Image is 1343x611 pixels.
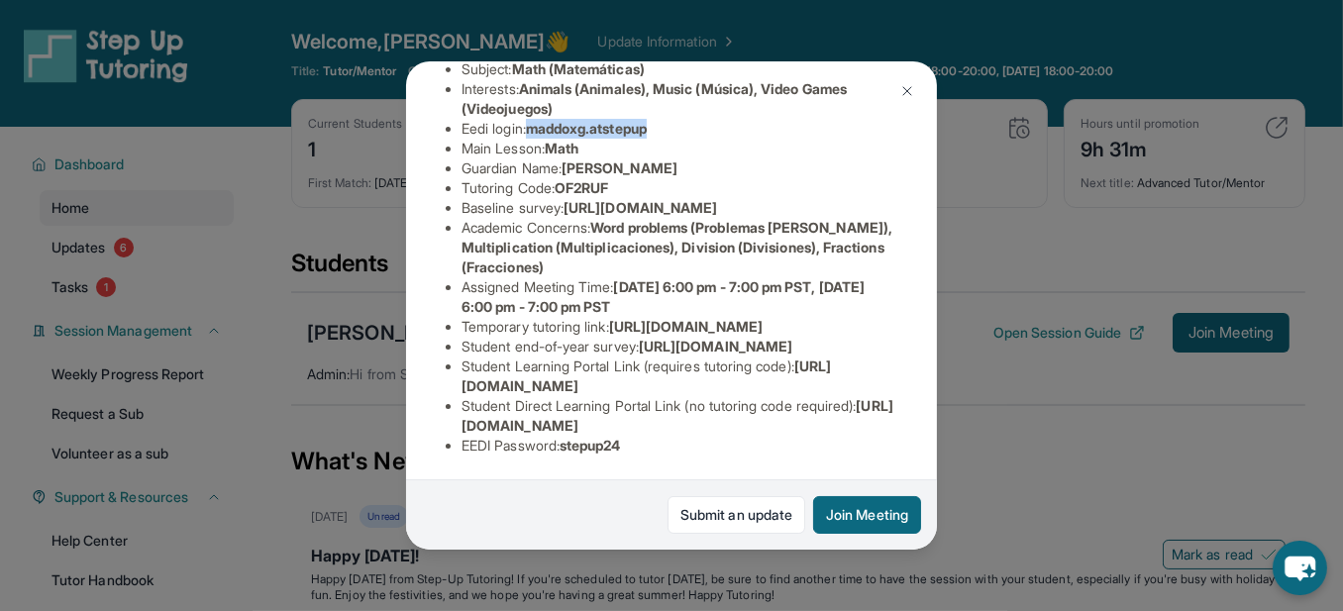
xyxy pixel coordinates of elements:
img: Close Icon [899,83,915,99]
span: Animals (Animales), Music (Música), Video Games (Videojuegos) [462,80,847,117]
span: [URL][DOMAIN_NAME] [564,199,717,216]
li: Interests : [462,79,897,119]
li: Guardian Name : [462,158,897,178]
li: Student Learning Portal Link (requires tutoring code) : [462,356,897,396]
li: Tutoring Code : [462,178,897,198]
span: stepup24 [560,437,621,454]
span: [URL][DOMAIN_NAME] [639,338,792,355]
li: Subject : [462,59,897,79]
li: Student Direct Learning Portal Link (no tutoring code required) : [462,396,897,436]
li: Assigned Meeting Time : [462,277,897,317]
button: Join Meeting [813,496,921,534]
button: chat-button [1273,541,1327,595]
li: Academic Concerns : [462,218,897,277]
span: Word problems (Problemas [PERSON_NAME]), Multiplication (Multiplicaciones), Division (Divisiones)... [462,219,892,275]
span: [PERSON_NAME] [562,159,677,176]
a: Submit an update [668,496,805,534]
li: Eedi login : [462,119,897,139]
li: Temporary tutoring link : [462,317,897,337]
span: [DATE] 6:00 pm - 7:00 pm PST, [DATE] 6:00 pm - 7:00 pm PST [462,278,865,315]
span: [URL][DOMAIN_NAME] [609,318,763,335]
span: OF2RUF [555,179,608,196]
li: Baseline survey : [462,198,897,218]
span: Math (Matemáticas) [512,60,645,77]
li: Main Lesson : [462,139,897,158]
li: Student end-of-year survey : [462,337,897,356]
span: Math [545,140,578,156]
li: EEDI Password : [462,436,897,456]
span: maddoxg.atstepup [526,120,647,137]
